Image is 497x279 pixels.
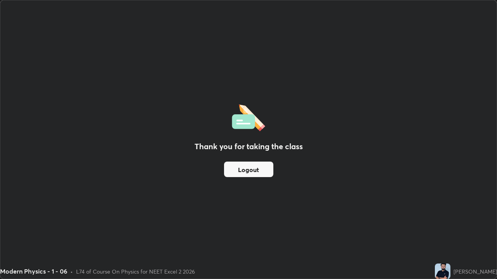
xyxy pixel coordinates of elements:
img: offlineFeedback.1438e8b3.svg [232,102,265,131]
h2: Thank you for taking the class [195,141,303,152]
div: • [70,267,73,276]
button: Logout [224,162,273,177]
div: L74 of Course On Physics for NEET Excel 2 2026 [76,267,195,276]
img: ef2b50091f9441e5b7725b7ba0742755.jpg [435,263,450,279]
div: [PERSON_NAME] [454,267,497,276]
